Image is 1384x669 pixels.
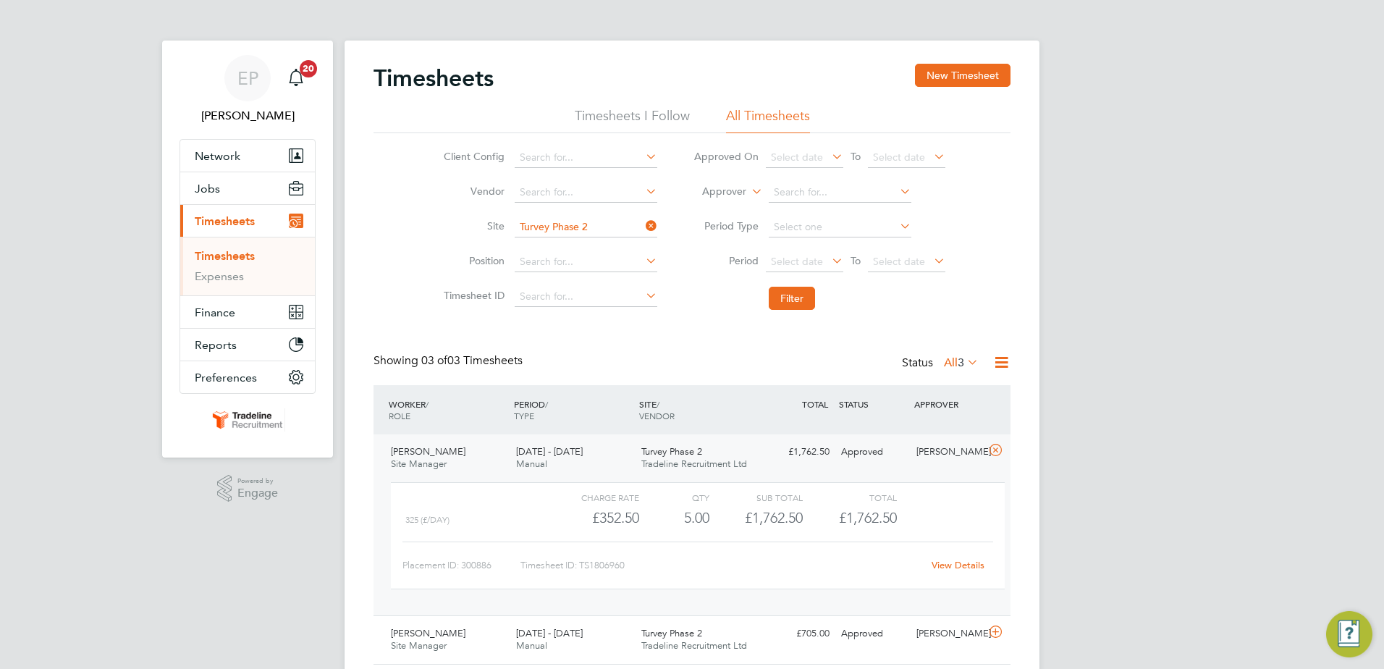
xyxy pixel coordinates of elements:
div: 5.00 [639,506,709,530]
button: Timesheets [180,205,315,237]
div: [PERSON_NAME] [911,622,986,646]
span: Tradeline Recruitment Ltd [641,458,747,470]
li: Timesheets I Follow [575,107,690,133]
label: Approved On [693,150,759,163]
span: TYPE [514,410,534,421]
nav: Main navigation [162,41,333,458]
span: Site Manager [391,639,447,652]
div: Status [902,353,982,374]
span: 03 of [421,353,447,368]
li: All Timesheets [726,107,810,133]
span: Network [195,149,240,163]
span: / [657,398,659,410]
div: SITE [636,391,761,429]
span: EP [237,69,258,88]
label: Timesheet ID [439,289,505,302]
span: [PERSON_NAME] [391,445,465,458]
a: Expenses [195,269,244,283]
label: Vendor [439,185,505,198]
span: Turvey Phase 2 [641,627,702,639]
img: tradelinerecruitment-logo-retina.png [210,408,285,432]
button: Finance [180,296,315,328]
div: WORKER [385,391,510,429]
input: Search for... [515,217,657,237]
button: Preferences [180,361,315,393]
span: Powered by [237,475,278,487]
span: Jobs [195,182,220,195]
button: Filter [769,287,815,310]
span: Manual [516,639,547,652]
span: [DATE] - [DATE] [516,627,583,639]
span: TOTAL [802,398,828,410]
span: Finance [195,306,235,319]
button: Reports [180,329,315,361]
div: Sub Total [709,489,803,506]
input: Search for... [515,148,657,168]
span: Site Manager [391,458,447,470]
label: All [944,355,979,370]
div: £352.50 [546,506,639,530]
div: £705.00 [760,622,835,646]
span: Manual [516,458,547,470]
span: 325 (£/day) [405,515,450,525]
div: Approved [835,440,911,464]
button: Network [180,140,315,172]
input: Search for... [515,252,657,272]
input: Select one [769,217,911,237]
div: £1,762.50 [760,440,835,464]
label: Period [693,254,759,267]
a: 20 [282,55,311,101]
input: Search for... [515,287,657,307]
span: / [426,398,429,410]
span: 3 [958,355,964,370]
label: Site [439,219,505,232]
span: 03 Timesheets [421,353,523,368]
span: Select date [873,255,925,268]
button: New Timesheet [915,64,1010,87]
input: Search for... [515,182,657,203]
div: APPROVER [911,391,986,417]
div: Charge rate [546,489,639,506]
span: / [545,398,548,410]
span: Turvey Phase 2 [641,445,702,458]
div: PERIOD [510,391,636,429]
button: Jobs [180,172,315,204]
span: 20 [300,60,317,77]
div: Placement ID: 300886 [402,554,520,577]
span: Ellie Page [180,107,316,125]
span: Reports [195,338,237,352]
label: Client Config [439,150,505,163]
label: Period Type [693,219,759,232]
span: To [846,251,865,270]
div: Showing [374,353,526,369]
span: VENDOR [639,410,675,421]
span: Select date [873,151,925,164]
span: Preferences [195,371,257,384]
div: Timesheets [180,237,315,295]
a: View Details [932,559,984,571]
a: Powered byEngage [217,475,279,502]
span: Tradeline Recruitment Ltd [641,639,747,652]
input: Search for... [769,182,911,203]
span: [DATE] - [DATE] [516,445,583,458]
label: Approver [681,185,746,199]
span: Engage [237,487,278,500]
span: Timesheets [195,214,255,228]
h2: Timesheets [374,64,494,93]
div: [PERSON_NAME] [911,440,986,464]
span: To [846,147,865,166]
span: Select date [771,255,823,268]
button: Engage Resource Center [1326,611,1372,657]
a: Timesheets [195,249,255,263]
a: Go to home page [180,408,316,432]
span: £1,762.50 [839,509,897,526]
div: STATUS [835,391,911,417]
div: Timesheet ID: TS1806960 [520,554,922,577]
div: £1,762.50 [709,506,803,530]
label: Position [439,254,505,267]
span: [PERSON_NAME] [391,627,465,639]
div: Total [803,489,896,506]
span: Select date [771,151,823,164]
div: QTY [639,489,709,506]
a: EP[PERSON_NAME] [180,55,316,125]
